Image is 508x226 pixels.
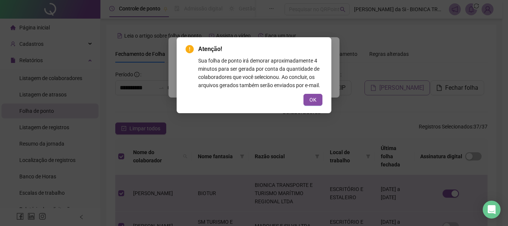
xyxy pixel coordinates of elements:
div: Open Intercom Messenger [483,201,501,219]
span: Atenção! [198,45,322,54]
div: Sua folha de ponto irá demorar aproximadamente 4 minutos para ser gerada por conta da quantidade ... [198,57,322,89]
span: exclamation-circle [186,45,194,53]
button: OK [303,94,322,106]
span: OK [309,96,316,104]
